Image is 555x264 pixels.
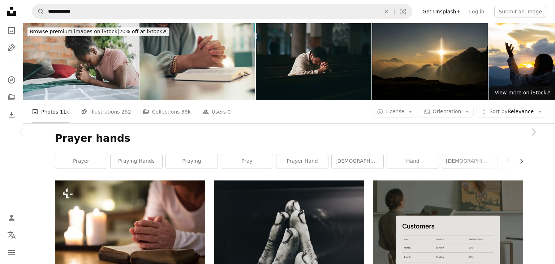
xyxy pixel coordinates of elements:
img: Cross on hill [372,23,488,100]
span: View more on iStock ↗ [495,90,551,95]
div: Blocked (specific): div[data-ad="true"] [23,23,555,100]
a: Log in / Sign up [4,210,19,225]
button: License [373,106,417,118]
span: 0 [227,108,231,116]
a: Illustrations [4,41,19,55]
a: hand [387,154,439,169]
span: License [386,108,405,114]
img: Child kneeling praying in the room [23,23,139,100]
a: Explore [4,73,19,87]
span: 252 [121,108,131,116]
a: Photos [4,23,19,38]
button: Orientation [420,106,474,118]
img: Hands, prayer and bible for religion in home with worship, peace and reading for spiritual guide.... [139,23,255,100]
h1: Prayer hands [55,132,523,145]
img: Young man sitting on the pews of the dark church, profile portrait in a religious interior [256,23,371,100]
a: prayer [55,154,107,169]
a: Get Unsplash+ [418,6,465,17]
a: Illustrations 252 [81,100,131,123]
button: Visual search [395,5,412,18]
a: Log in [465,6,489,17]
button: Language [4,228,19,242]
button: Search Unsplash [32,5,44,18]
a: [DEMOGRAPHIC_DATA] [442,154,494,169]
a: Users 0 [202,100,231,123]
span: 39k [181,108,191,116]
a: [DEMOGRAPHIC_DATA] [332,154,383,169]
a: prayer hand [276,154,328,169]
form: Find visuals sitewide [32,4,412,19]
a: Collections 39k [143,100,191,123]
span: Orientation [433,108,461,114]
button: Clear [378,5,394,18]
a: prayer group [498,154,549,169]
a: praying [166,154,218,169]
div: 20% off at iStock ↗ [27,27,169,36]
a: pray [221,154,273,169]
button: Submit an image [494,6,546,17]
button: Menu [4,245,19,260]
a: Next [512,97,555,167]
a: Collections [4,90,19,105]
span: Sort by [489,108,507,114]
a: Browse premium images on iStock|20% off at iStock↗ [23,23,173,41]
span: Browse premium images on iStock | [30,29,119,34]
button: Sort byRelevance [477,106,546,118]
a: praying hands [111,154,162,169]
a: Unrecognizable senior woman lying on the floor praying with hands clasped together on her Bible. ... [55,227,205,234]
span: Relevance [489,108,534,115]
a: View more on iStock↗ [490,86,555,100]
